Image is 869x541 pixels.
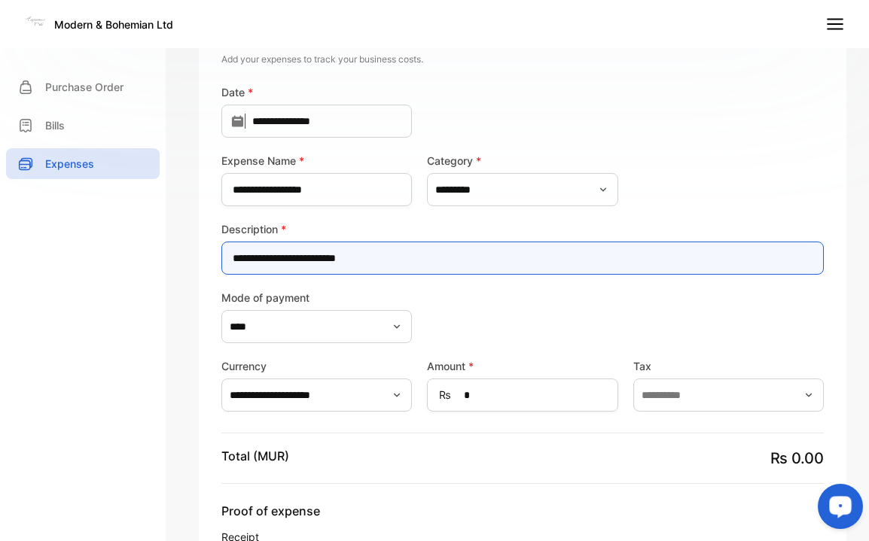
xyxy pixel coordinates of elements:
p: Expenses [45,156,94,172]
label: Description [221,221,824,237]
label: Date [221,84,412,100]
a: Purchase Order [6,71,160,102]
a: Bills [6,110,160,141]
label: Mode of payment [221,290,412,305]
label: Expense Name [221,153,412,169]
p: Bills [45,117,65,133]
label: Category [427,153,617,169]
a: Expenses [6,148,160,179]
label: Amount [427,358,617,374]
img: Logo [24,11,47,33]
p: Total (MUR) [221,447,289,465]
label: Tax [633,358,824,374]
iframe: LiveChat chat widget [806,478,869,541]
label: Currency [221,358,412,374]
span: Proof of expense [221,502,824,520]
span: ₨ [439,387,451,403]
p: Purchase Order [45,79,123,95]
span: ₨ 0.00 [770,449,824,467]
p: Modern & Bohemian Ltd [54,17,173,32]
p: Add your expenses to track your business costs. [221,53,824,66]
